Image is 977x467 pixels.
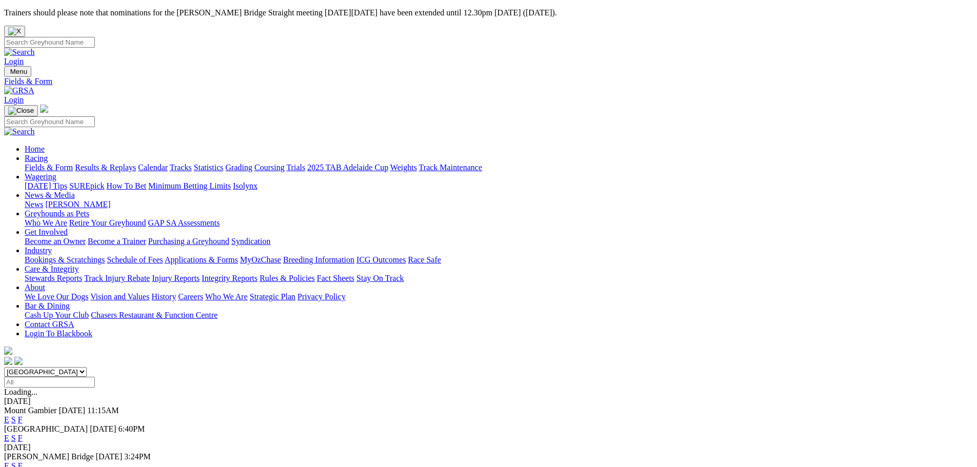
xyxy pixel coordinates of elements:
[18,415,23,424] a: F
[40,105,48,113] img: logo-grsa-white.png
[25,283,45,292] a: About
[4,37,95,48] input: Search
[90,424,116,433] span: [DATE]
[25,274,973,283] div: Care & Integrity
[138,163,168,172] a: Calendar
[4,377,95,388] input: Select date
[148,181,231,190] a: Minimum Betting Limits
[25,181,67,190] a: [DATE] Tips
[45,200,110,209] a: [PERSON_NAME]
[88,237,146,246] a: Become a Trainer
[25,200,43,209] a: News
[231,237,270,246] a: Syndication
[390,163,417,172] a: Weights
[4,8,973,17] p: Trainers should please note that nominations for the [PERSON_NAME] Bridge Straight meeting [DATE]...
[84,274,150,282] a: Track Injury Rebate
[4,347,12,355] img: logo-grsa-white.png
[4,357,12,365] img: facebook.svg
[4,26,25,37] button: Close
[59,406,86,415] span: [DATE]
[90,292,149,301] a: Vision and Values
[226,163,252,172] a: Grading
[205,292,248,301] a: Who We Are
[11,434,16,442] a: S
[4,388,37,396] span: Loading...
[91,311,217,319] a: Chasers Restaurant & Function Centre
[233,181,257,190] a: Isolynx
[317,274,354,282] a: Fact Sheets
[14,357,23,365] img: twitter.svg
[356,274,404,282] a: Stay On Track
[107,255,163,264] a: Schedule of Fees
[260,274,315,282] a: Rules & Policies
[356,255,406,264] a: ICG Outcomes
[25,265,79,273] a: Care & Integrity
[25,200,973,209] div: News & Media
[250,292,295,301] a: Strategic Plan
[4,424,88,433] span: [GEOGRAPHIC_DATA]
[202,274,257,282] a: Integrity Reports
[25,218,973,228] div: Greyhounds as Pets
[11,415,16,424] a: S
[25,181,973,191] div: Wagering
[25,163,73,172] a: Fields & Form
[148,237,229,246] a: Purchasing a Greyhound
[419,163,482,172] a: Track Maintenance
[408,255,441,264] a: Race Safe
[148,218,220,227] a: GAP SA Assessments
[25,145,45,153] a: Home
[25,191,75,199] a: News & Media
[4,452,94,461] span: [PERSON_NAME] Bridge
[170,163,192,172] a: Tracks
[25,320,74,329] a: Contact GRSA
[25,237,973,246] div: Get Involved
[4,127,35,136] img: Search
[152,274,200,282] a: Injury Reports
[254,163,285,172] a: Coursing
[8,107,34,115] img: Close
[25,218,67,227] a: Who We Are
[297,292,346,301] a: Privacy Policy
[4,397,973,406] div: [DATE]
[25,255,105,264] a: Bookings & Scratchings
[4,86,34,95] img: GRSA
[10,68,27,75] span: Menu
[4,48,35,57] img: Search
[286,163,305,172] a: Trials
[194,163,224,172] a: Statistics
[25,237,86,246] a: Become an Owner
[4,415,9,424] a: E
[25,209,89,218] a: Greyhounds as Pets
[307,163,388,172] a: 2025 TAB Adelaide Cup
[240,255,281,264] a: MyOzChase
[25,329,92,338] a: Login To Blackbook
[25,172,56,181] a: Wagering
[69,181,104,190] a: SUREpick
[4,116,95,127] input: Search
[96,452,123,461] span: [DATE]
[25,311,89,319] a: Cash Up Your Club
[25,246,52,255] a: Industry
[25,255,973,265] div: Industry
[4,77,973,86] a: Fields & Form
[4,66,31,77] button: Toggle navigation
[118,424,145,433] span: 6:40PM
[25,301,70,310] a: Bar & Dining
[4,434,9,442] a: E
[69,218,146,227] a: Retire Your Greyhound
[4,105,38,116] button: Toggle navigation
[124,452,151,461] span: 3:24PM
[25,228,68,236] a: Get Involved
[25,163,973,172] div: Racing
[87,406,119,415] span: 11:15AM
[151,292,176,301] a: History
[4,57,24,66] a: Login
[8,27,21,35] img: X
[25,292,88,301] a: We Love Our Dogs
[283,255,354,264] a: Breeding Information
[4,95,24,104] a: Login
[4,443,973,452] div: [DATE]
[107,181,147,190] a: How To Bet
[165,255,238,264] a: Applications & Forms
